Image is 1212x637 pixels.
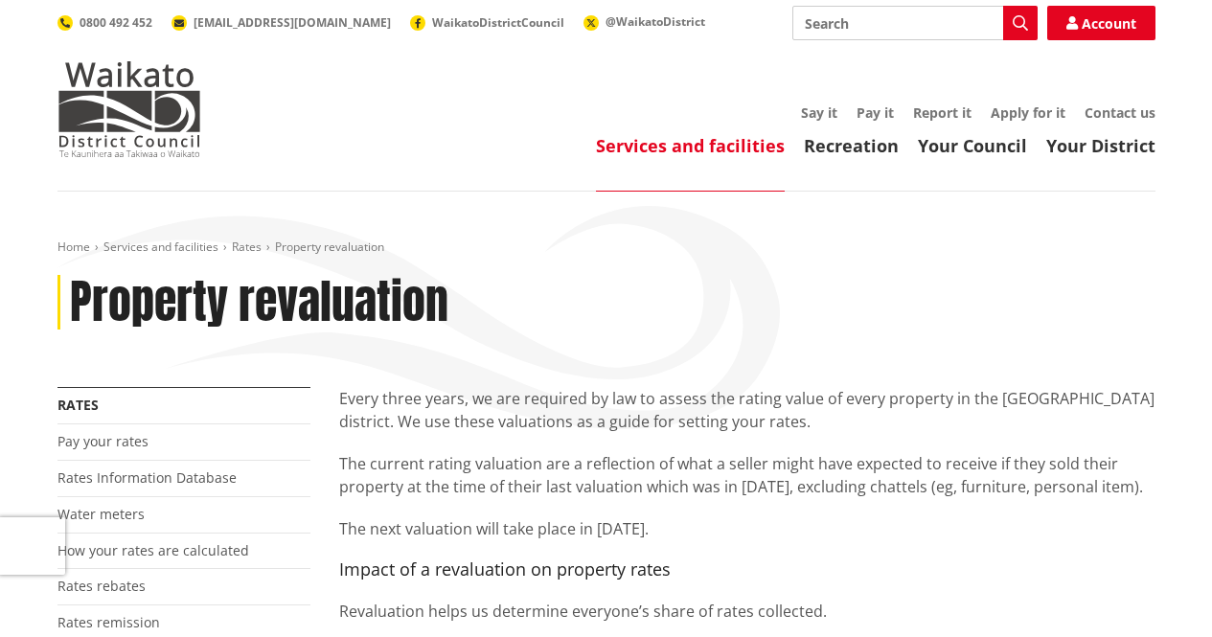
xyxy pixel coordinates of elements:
h4: Impact of a revaluation on property rates [339,559,1155,580]
a: Rates [232,239,262,255]
a: Recreation [804,134,899,157]
a: Rates Information Database [57,468,237,487]
a: Contact us [1085,103,1155,122]
a: WaikatoDistrictCouncil [410,14,564,31]
p: The current rating valuation are a reflection of what a seller might have expected to receive if ... [339,452,1155,498]
a: @WaikatoDistrict [583,13,705,30]
h1: Property revaluation [70,275,448,330]
a: Apply for it [991,103,1065,122]
a: Account [1047,6,1155,40]
a: Your Council [918,134,1027,157]
a: Home [57,239,90,255]
a: Pay your rates [57,432,149,450]
nav: breadcrumb [57,239,1155,256]
span: WaikatoDistrictCouncil [432,14,564,31]
span: 0800 492 452 [80,14,152,31]
a: Services and facilities [596,134,785,157]
a: Rates remission [57,613,160,631]
a: How your rates are calculated [57,541,249,559]
p: The next valuation will take place in [DATE]. [339,517,1155,540]
input: Search input [792,6,1038,40]
a: Services and facilities [103,239,218,255]
a: [EMAIL_ADDRESS][DOMAIN_NAME] [172,14,391,31]
a: Report it [913,103,972,122]
p: Revaluation helps us determine everyone’s share of rates collected. [339,600,1155,623]
span: Property revaluation [275,239,384,255]
a: Pay it [857,103,894,122]
a: Water meters [57,505,145,523]
a: Rates [57,396,99,414]
span: @WaikatoDistrict [606,13,705,30]
a: 0800 492 452 [57,14,152,31]
span: [EMAIL_ADDRESS][DOMAIN_NAME] [194,14,391,31]
a: Your District [1046,134,1155,157]
a: Say it [801,103,837,122]
a: Rates rebates [57,577,146,595]
p: Every three years, we are required by law to assess the rating value of every property in the [GE... [339,387,1155,433]
img: Waikato District Council - Te Kaunihera aa Takiwaa o Waikato [57,61,201,157]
